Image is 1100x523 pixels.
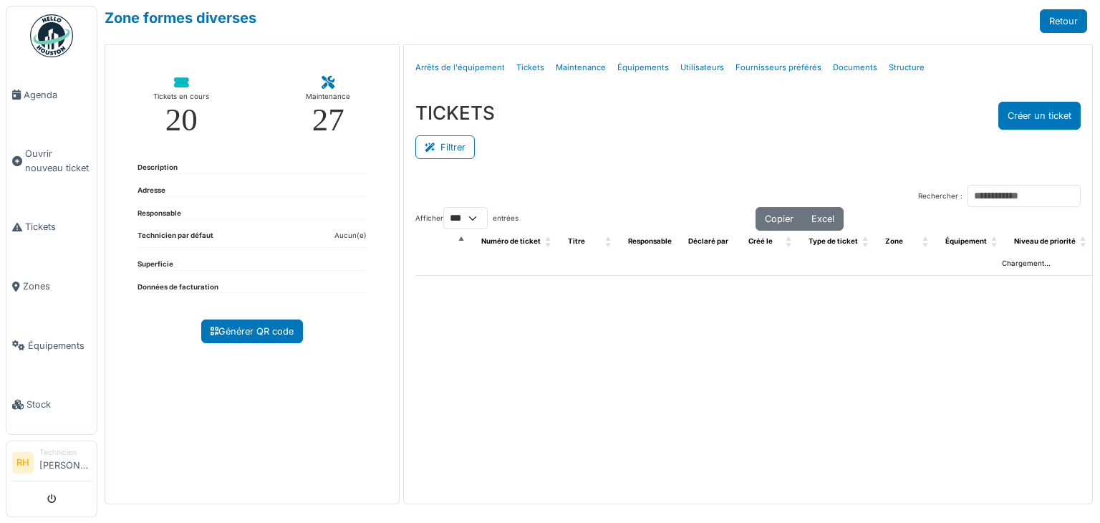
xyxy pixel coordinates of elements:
a: Zones [6,256,97,316]
a: Tickets en cours 20 [142,65,221,148]
span: Excel [811,213,834,224]
label: Afficher entrées [415,207,518,229]
dt: Données de facturation [137,282,218,293]
dt: Adresse [137,186,165,196]
img: Badge_color-CXgf-gQk.svg [30,14,73,57]
span: Tickets [25,220,91,234]
span: Équipement: Activate to sort [991,231,1000,253]
div: 20 [165,104,198,136]
dt: Technicien par défaut [137,231,213,247]
span: Zones [23,279,91,293]
span: Type de ticket: Activate to sort [862,231,871,253]
a: Maintenance 27 [294,65,362,148]
a: Documents [827,51,883,85]
dt: Superficie [137,259,173,270]
span: Stock [26,398,91,411]
h3: TICKETS [415,102,495,124]
span: Créé le [748,237,773,245]
dt: Responsable [137,208,181,219]
a: Fournisseurs préférés [730,51,827,85]
dd: Aucun(e) [334,231,367,241]
div: Technicien [39,447,91,458]
a: Tickets [511,51,550,85]
span: Équipements [28,339,91,352]
span: Niveau de priorité: Activate to sort [1080,231,1089,253]
span: Numéro de ticket: Activate to sort [545,231,554,253]
span: Déclaré par [688,237,728,245]
a: Zone formes diverses [105,9,256,27]
button: Filtrer [415,135,475,159]
span: Zone: Activate to sort [922,231,931,253]
a: Utilisateurs [675,51,730,85]
button: Créer un ticket [998,102,1081,130]
a: Équipements [612,51,675,85]
div: Tickets en cours [153,90,209,104]
a: Retour [1040,9,1087,33]
a: Structure [883,51,930,85]
span: Niveau de priorité [1014,237,1076,245]
a: RH Technicien[PERSON_NAME] [12,447,91,481]
span: Numéro de ticket [481,237,541,245]
span: Titre [568,237,585,245]
a: Tickets [6,198,97,257]
span: Zone [885,237,903,245]
a: Ouvrir nouveau ticket [6,125,97,198]
span: Titre: Activate to sort [605,231,614,253]
select: Afficherentrées [443,207,488,229]
a: Arrêts de l'équipement [410,51,511,85]
a: Maintenance [550,51,612,85]
li: RH [12,452,34,474]
dt: Description [137,163,178,173]
a: Agenda [6,65,97,125]
span: Créé le: Activate to sort [786,231,794,253]
span: Type de ticket [809,237,858,245]
span: Équipement [945,237,987,245]
span: Ouvrir nouveau ticket [25,147,91,174]
span: Agenda [24,88,91,102]
button: Copier [756,207,803,231]
a: Stock [6,375,97,435]
span: Copier [765,213,793,224]
button: Excel [802,207,844,231]
label: Rechercher : [918,191,962,202]
a: Équipements [6,316,97,375]
span: Responsable [628,237,672,245]
li: [PERSON_NAME] [39,447,91,478]
a: Générer QR code [201,320,303,343]
div: Maintenance [306,90,350,104]
div: 27 [312,104,344,136]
